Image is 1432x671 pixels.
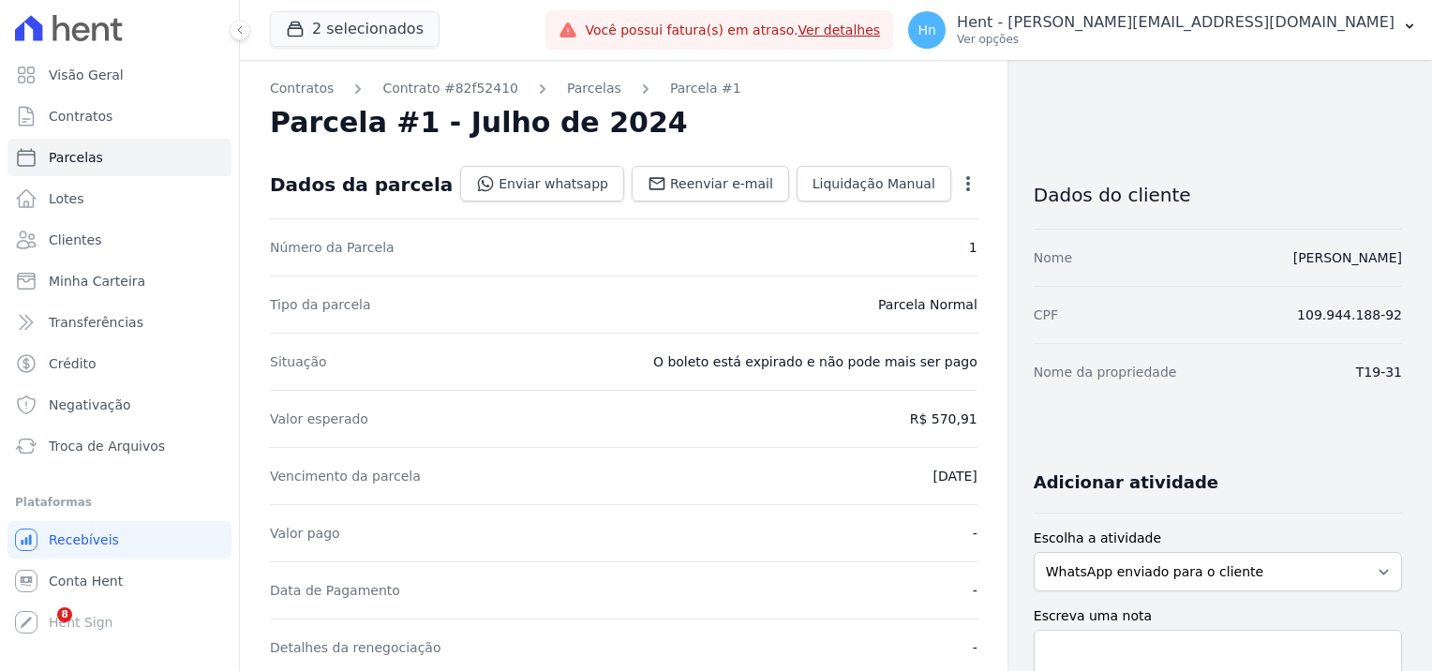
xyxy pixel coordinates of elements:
dt: Valor pago [270,524,340,543]
span: Você possui fatura(s) em atraso. [585,21,880,40]
h3: Dados do cliente [1034,184,1402,206]
dd: - [973,638,977,657]
button: Hn Hent - [PERSON_NAME][EMAIL_ADDRESS][DOMAIN_NAME] Ver opções [893,4,1432,56]
nav: Breadcrumb [270,79,977,98]
label: Escolha a atividade [1034,529,1402,548]
a: Contrato #82f52410 [382,79,518,98]
a: Contratos [270,79,334,98]
dt: CPF [1034,306,1058,324]
a: Liquidação Manual [797,166,951,201]
dd: 109.944.188-92 [1297,306,1402,324]
a: Enviar whatsapp [460,166,624,201]
button: 2 selecionados [270,11,440,47]
span: Lotes [49,189,84,208]
span: Transferências [49,313,143,332]
p: Ver opções [957,32,1395,47]
dt: Número da Parcela [270,238,395,257]
dt: Situação [270,352,327,371]
a: Ver detalhes [798,22,881,37]
a: Lotes [7,180,231,217]
dt: Valor esperado [270,410,368,428]
iframe: Intercom live chat [19,607,64,652]
a: Reenviar e-mail [632,166,789,201]
dd: T19-31 [1356,363,1402,381]
a: Crédito [7,345,231,382]
span: Contratos [49,107,112,126]
dt: Vencimento da parcela [270,467,421,485]
dd: 1 [969,238,977,257]
span: Parcelas [49,148,103,167]
dt: Detalhes da renegociação [270,638,441,657]
dt: Nome [1034,248,1072,267]
span: Crédito [49,354,97,373]
dt: Tipo da parcela [270,295,371,314]
p: Hent - [PERSON_NAME][EMAIL_ADDRESS][DOMAIN_NAME] [957,13,1395,32]
a: Recebíveis [7,521,231,559]
span: 8 [57,607,72,622]
a: Clientes [7,221,231,259]
dd: - [973,524,977,543]
a: Minha Carteira [7,262,231,300]
h2: Parcela #1 - Julho de 2024 [270,106,688,140]
span: Recebíveis [49,530,119,549]
a: Parcelas [7,139,231,176]
span: Reenviar e-mail [670,174,773,193]
span: Troca de Arquivos [49,437,165,455]
a: Contratos [7,97,231,135]
span: Liquidação Manual [813,174,935,193]
span: Visão Geral [49,66,124,84]
a: Negativação [7,386,231,424]
dd: Parcela Normal [878,295,977,314]
dd: O boleto está expirado e não pode mais ser pago [653,352,977,371]
label: Escreva uma nota [1034,606,1402,626]
a: Visão Geral [7,56,231,94]
span: Minha Carteira [49,272,145,291]
a: Conta Hent [7,562,231,600]
a: Transferências [7,304,231,341]
dt: Nome da propriedade [1034,363,1177,381]
a: [PERSON_NAME] [1293,250,1402,265]
span: Hn [917,23,935,37]
a: Parcela #1 [670,79,741,98]
dd: [DATE] [932,467,977,485]
dd: R$ 570,91 [910,410,977,428]
h3: Adicionar atividade [1034,471,1218,494]
div: Dados da parcela [270,173,453,196]
span: Negativação [49,395,131,414]
span: Conta Hent [49,572,123,590]
span: Clientes [49,231,101,249]
dd: - [973,581,977,600]
a: Parcelas [567,79,621,98]
dt: Data de Pagamento [270,581,400,600]
div: Plataformas [15,491,224,514]
a: Troca de Arquivos [7,427,231,465]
